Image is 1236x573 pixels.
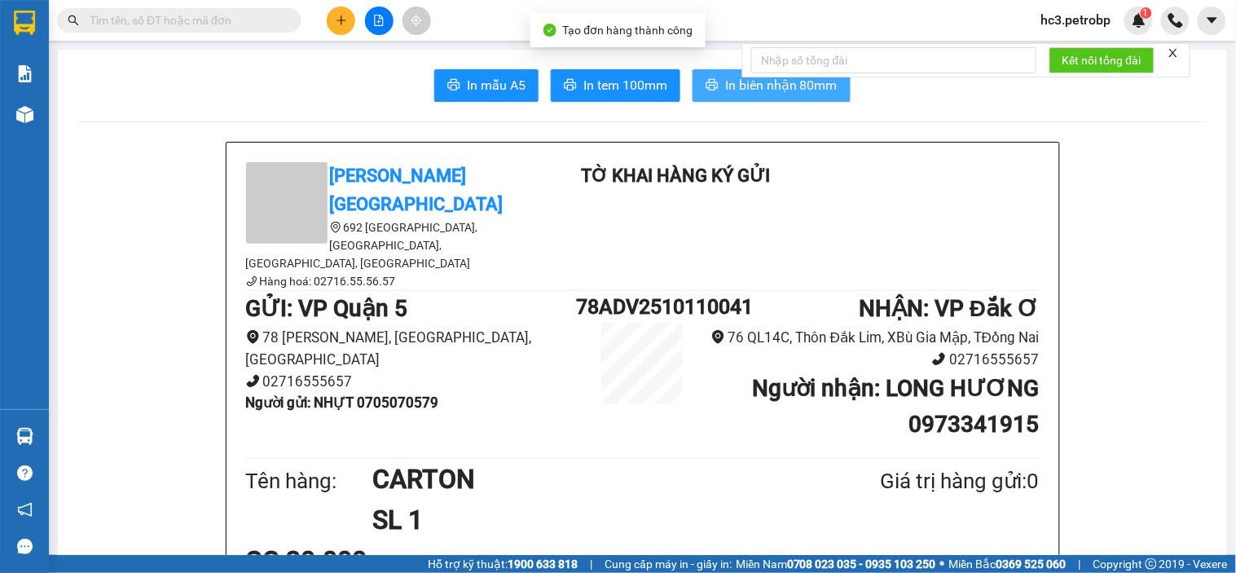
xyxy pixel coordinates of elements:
span: check-circle [543,24,556,37]
b: [PERSON_NAME][GEOGRAPHIC_DATA] [330,165,504,214]
span: printer [706,78,719,94]
span: environment [330,222,341,233]
h1: 78ADV2510110041 [576,291,708,323]
b: TỜ KHAI HÀNG KÝ GỬI [581,165,771,186]
li: 02716555657 [246,371,577,393]
span: phone [246,275,257,287]
img: phone-icon [1168,13,1183,28]
div: Tên hàng: [246,465,373,498]
button: plus [327,7,355,35]
button: file-add [365,7,394,35]
li: 76 QL14C, Thôn Đắk Lim, XBù Gia Mập, TĐồng Nai [709,327,1040,349]
span: Tạo đơn hàng thành công [563,24,693,37]
b: Người nhận : LONG HƯƠNG 0973341915 [752,375,1039,438]
span: environment [711,330,725,344]
span: printer [564,78,577,94]
span: Cung cấp máy in - giấy in: [605,555,732,573]
span: Kết nối tổng đài [1062,51,1141,69]
img: icon-new-feature [1132,13,1146,28]
span: question-circle [17,465,33,481]
span: 1 [1143,7,1149,19]
button: printerIn tem 100mm [551,69,680,102]
span: phone [246,374,260,388]
span: message [17,539,33,554]
span: In biên nhận 80mm [725,75,838,95]
span: Miền Nam [736,555,936,573]
span: Miền Bắc [949,555,1067,573]
button: printerIn mẫu A5 [434,69,539,102]
button: caret-down [1198,7,1226,35]
b: GỬI : VP Quận 5 [246,295,408,322]
button: Kết nối tổng đài [1049,47,1155,73]
b: NHẬN : VP Đắk Ơ [859,295,1039,322]
li: Hàng hoá: 02716.55.56.57 [246,272,539,290]
span: notification [17,502,33,518]
strong: 0369 525 060 [996,558,1067,571]
span: ⚪️ [940,561,945,567]
li: 692 [GEOGRAPHIC_DATA], [GEOGRAPHIC_DATA], [GEOGRAPHIC_DATA], [GEOGRAPHIC_DATA] [246,218,539,272]
li: 78 [PERSON_NAME], [GEOGRAPHIC_DATA], [GEOGRAPHIC_DATA] [246,327,577,370]
span: search [68,15,79,26]
span: plus [336,15,347,26]
img: warehouse-icon [16,428,33,445]
span: | [590,555,592,573]
span: hc3.petrobp [1028,10,1124,30]
span: file-add [373,15,385,26]
img: logo-vxr [14,11,35,35]
h1: CARTON [372,459,801,500]
span: | [1079,555,1081,573]
sup: 1 [1141,7,1152,19]
span: aim [411,15,422,26]
strong: 1900 633 818 [508,558,578,571]
span: In tem 100mm [583,75,667,95]
span: In mẫu A5 [467,75,526,95]
span: environment [246,330,260,344]
span: close [1168,47,1179,59]
span: printer [447,78,460,94]
strong: 0708 023 035 - 0935 103 250 [787,558,936,571]
input: Tìm tên, số ĐT hoặc mã đơn [90,11,282,29]
span: phone [932,352,946,366]
button: aim [402,7,431,35]
li: 02716555657 [709,349,1040,371]
input: Nhập số tổng đài [751,47,1036,73]
b: Người gửi : NHỰT 0705070579 [246,394,439,411]
button: printerIn biên nhận 80mm [693,69,851,102]
span: copyright [1146,558,1157,570]
span: caret-down [1205,13,1220,28]
img: solution-icon [16,65,33,82]
img: warehouse-icon [16,106,33,123]
span: Hỗ trợ kỹ thuật: [428,555,578,573]
div: Giá trị hàng gửi: 0 [801,465,1039,498]
h1: SL 1 [372,500,801,540]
